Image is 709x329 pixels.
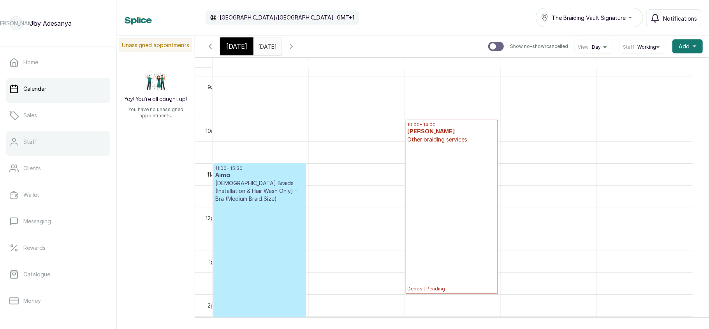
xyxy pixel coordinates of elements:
p: Calendar [23,85,46,93]
h3: Aima [215,172,304,179]
div: 1pm [207,258,220,266]
p: 10:00 - 14:00 [408,122,496,128]
a: Catalogue [6,264,110,285]
p: You have no unassigned appointments. [121,106,190,119]
p: Staff [23,138,37,146]
div: 9am [206,83,220,91]
p: GMT+1 [337,14,354,21]
h3: [PERSON_NAME] [408,128,496,136]
div: 11am [206,170,220,179]
span: Add [679,42,690,50]
div: 10am [204,127,220,135]
a: Wallet [6,184,110,206]
div: 12pm [204,214,220,222]
span: The Braiding Vault Signature [552,14,626,22]
span: Notifications [663,14,697,23]
a: Home [6,51,110,73]
span: Diamond [632,58,658,67]
a: Money [6,290,110,312]
a: Clients [6,157,110,179]
p: Joy Adesanya [30,19,72,28]
p: Show no-show/cancelled [510,43,568,50]
span: Dream [443,58,462,67]
a: Messaging [6,210,110,232]
p: Sales [23,111,37,119]
button: Add [672,39,703,53]
button: Notifications [646,9,701,27]
button: The Braiding Vault Signature [536,8,643,27]
p: Clients [23,164,41,172]
p: Wallet [23,191,39,199]
button: ViewDay [578,44,610,50]
span: Working [637,44,656,50]
a: Rewards [6,237,110,259]
p: Rewards [23,244,46,252]
span: Staff [623,44,634,50]
p: Deposit Pending [408,143,496,292]
button: StaffWorking [623,44,663,50]
p: Home [23,58,38,66]
span: Lit [352,58,361,67]
h2: Yay! You’re all caught up! [125,96,187,103]
span: View [578,44,589,50]
span: Special [250,58,271,67]
a: Staff [6,131,110,153]
a: Calendar [6,78,110,100]
span: Day [592,44,601,50]
p: Catalogue [23,271,50,278]
p: [DEMOGRAPHIC_DATA] Braids (Installation & Hair Wash Only) - Bra (Medium Braid Size) [215,179,304,203]
div: 2pm [206,301,220,310]
p: Messaging [23,218,51,225]
p: Unassigned appointments [119,38,192,52]
a: Sales [6,104,110,126]
div: [DATE] [220,37,253,55]
span: Gold [541,58,556,67]
p: 11:00 - 15:30 [215,165,304,172]
p: Other braiding services [408,136,496,143]
p: [GEOGRAPHIC_DATA]/[GEOGRAPHIC_DATA] [220,14,334,21]
p: Money [23,297,41,305]
span: [DATE] [226,42,247,51]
